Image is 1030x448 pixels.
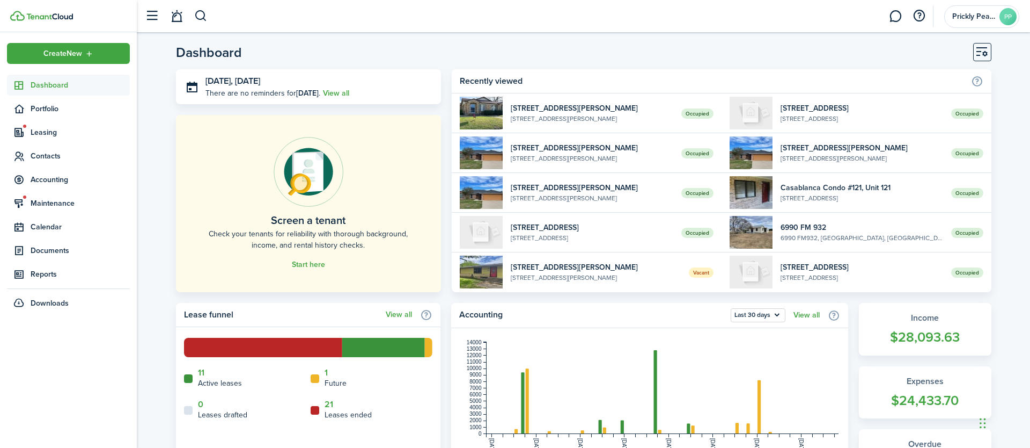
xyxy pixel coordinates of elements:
span: Prickly Pear Places LLC [952,13,995,20]
a: View all [323,88,349,99]
a: 0 [198,400,203,409]
tspan: 1000 [469,424,482,430]
h3: [DATE], [DATE] [205,75,433,88]
span: Dashboard [31,80,130,91]
span: Create New [43,50,82,57]
home-widget-title: Leases ended [325,409,372,421]
home-placeholder-title: Screen a tenant [271,212,345,228]
img: 121 [730,176,772,209]
widget-list-item-title: [STREET_ADDRESS][PERSON_NAME] [511,103,673,114]
a: Messaging [885,3,906,30]
div: Chat Widget [846,332,1030,448]
widget-list-item-title: 6990 FM 932 [781,222,943,233]
span: Maintenance [31,198,130,209]
tspan: 9000 [469,372,482,378]
widget-stats-title: Income [870,312,981,324]
span: Vacant [689,268,713,278]
div: Drag [980,407,986,439]
home-widget-title: Recently viewed [460,75,965,88]
widget-list-item-description: [STREET_ADDRESS] [781,273,943,283]
span: Accounting [31,174,130,185]
home-widget-title: Lease funnel [184,308,380,321]
span: Calendar [31,221,130,233]
img: B [460,216,503,249]
b: [DATE] [296,88,319,99]
widget-list-item-title: [STREET_ADDRESS] [511,222,673,233]
a: View all [793,311,820,320]
span: Occupied [951,228,983,238]
widget-list-item-title: [STREET_ADDRESS] [781,103,943,114]
span: Occupied [681,148,713,158]
tspan: 6000 [469,392,482,398]
home-widget-title: Active leases [198,378,242,389]
img: B [730,97,772,129]
widget-list-item-description: [STREET_ADDRESS][PERSON_NAME] [511,273,681,283]
tspan: 3000 [469,411,482,417]
img: 1 [730,216,772,249]
img: B [460,97,503,129]
span: Occupied [681,228,713,238]
img: Online payments [274,137,343,207]
avatar-text: PP [999,8,1017,25]
span: Occupied [951,148,983,158]
button: Open resource center [910,7,928,25]
a: Start here [292,261,325,269]
tspan: 5000 [469,398,482,404]
tspan: 12000 [467,352,482,358]
a: View all [386,310,412,319]
widget-list-item-description: [STREET_ADDRESS] [781,114,943,124]
tspan: 0 [479,431,482,437]
a: 11 [198,368,204,378]
tspan: 11000 [467,359,482,365]
span: Occupied [951,188,983,198]
span: Occupied [681,188,713,198]
widget-list-item-description: [STREET_ADDRESS] [781,193,943,203]
widget-list-item-title: [STREET_ADDRESS][PERSON_NAME] [781,142,943,154]
button: Customise [973,43,991,61]
span: Portfolio [31,103,130,114]
tspan: 8000 [469,379,482,385]
img: TenantCloud [10,11,25,21]
tspan: 14000 [467,339,482,345]
widget-list-item-title: [STREET_ADDRESS] [781,262,943,273]
img: 1 [730,136,772,169]
span: Leasing [31,127,130,138]
a: Notifications [166,3,187,30]
a: Income$28,093.63 [859,303,991,356]
tspan: 4000 [469,404,482,410]
tspan: 10000 [467,365,482,371]
img: 1 [460,176,503,209]
img: 1 [460,256,503,288]
tspan: 13000 [467,346,482,352]
a: 1 [325,368,328,378]
header-page-title: Dashboard [176,46,242,59]
home-widget-title: Leases drafted [198,409,247,421]
widget-list-item-title: Casablanca Condo #121, Unit 121 [781,182,943,193]
img: TenantCloud [26,13,73,20]
button: Open sidebar [142,6,162,26]
button: Open menu [7,43,130,64]
a: Dashboard [7,75,130,96]
p: There are no reminders for . [205,88,320,99]
a: 21 [325,400,333,409]
a: Reports [7,264,130,285]
button: Last 30 days [731,308,785,322]
widget-list-item-description: [STREET_ADDRESS][PERSON_NAME] [511,154,673,163]
widget-list-item-description: [STREET_ADDRESS][PERSON_NAME] [511,114,673,124]
widget-list-item-title: [STREET_ADDRESS][PERSON_NAME] [511,142,673,154]
widget-list-item-description: [STREET_ADDRESS][PERSON_NAME] [781,154,943,163]
widget-list-item-title: [STREET_ADDRESS][PERSON_NAME] [511,262,681,273]
button: Open menu [731,308,785,322]
widget-list-item-description: [STREET_ADDRESS][PERSON_NAME] [511,193,673,203]
span: Occupied [681,109,713,119]
span: Documents [31,245,130,256]
tspan: 2000 [469,417,482,423]
span: Contacts [31,150,130,162]
home-placeholder-description: Check your tenants for reliability with thorough background, income, and rental history checks. [200,228,417,251]
widget-stats-count: $28,093.63 [870,327,981,348]
span: Downloads [31,298,69,309]
span: Occupied [951,109,983,119]
span: Occupied [951,268,983,278]
widget-list-item-description: [STREET_ADDRESS] [511,233,673,243]
img: 1 [460,136,503,169]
